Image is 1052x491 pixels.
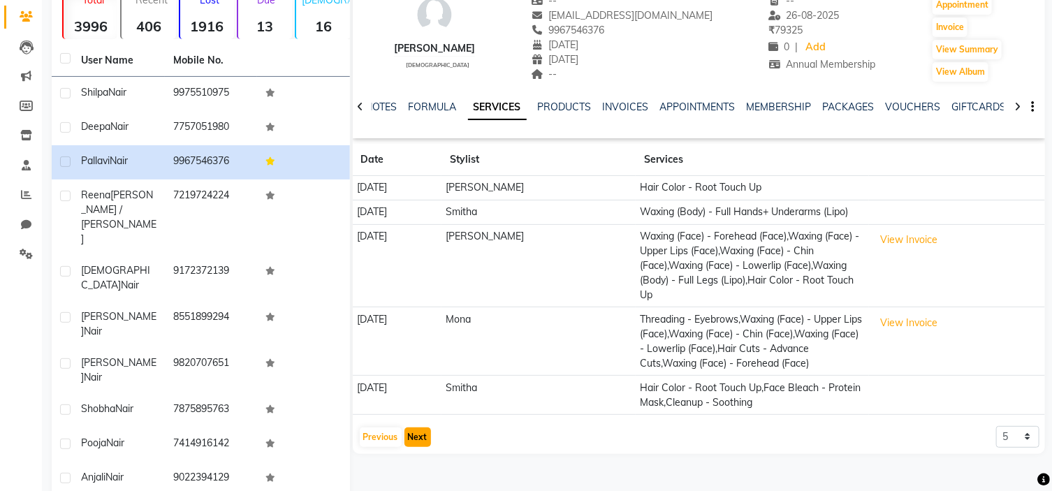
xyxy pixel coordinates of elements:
[81,154,110,167] span: Pallavi
[768,41,789,53] span: 0
[636,307,870,376] td: Threading - Eyebrows,Waxing (Face) - Upper Lips (Face),Waxing (Face) - Chin (Face),Waxing (Face) ...
[886,101,941,113] a: VOUCHERS
[636,200,870,224] td: Waxing (Body) - Full Hands+ Underarms (Lipo)
[603,101,649,113] a: INVOICES
[441,144,636,176] th: Stylist
[823,101,875,113] a: PACKAGES
[84,371,102,383] span: Nair
[81,356,156,383] span: [PERSON_NAME]
[296,17,350,35] strong: 16
[360,427,402,447] button: Previous
[165,427,257,462] td: 7414916142
[180,17,234,35] strong: 1916
[165,393,257,427] td: 7875895763
[441,307,636,376] td: Mona
[768,24,803,36] span: 79325
[165,77,257,111] td: 9975510975
[353,176,441,200] td: [DATE]
[874,312,944,334] button: View Invoice
[747,101,812,113] a: MEMBERSHIP
[81,402,115,415] span: Shobha
[73,45,165,77] th: User Name
[353,224,441,307] td: [DATE]
[768,9,840,22] span: 26-08-2025
[64,17,117,35] strong: 3996
[531,24,605,36] span: 9967546376
[81,264,150,291] span: [DEMOGRAPHIC_DATA]
[165,255,257,301] td: 9172372139
[404,427,431,447] button: Next
[81,86,108,98] span: Shilpa
[165,145,257,179] td: 9967546376
[106,437,124,449] span: Nair
[394,41,475,56] div: [PERSON_NAME]
[81,310,156,337] span: [PERSON_NAME]
[121,279,139,291] span: Nair
[81,471,105,483] span: Anjali
[933,62,988,82] button: View Album
[768,24,775,36] span: ₹
[165,111,257,145] td: 7757051980
[468,95,527,120] a: SERVICES
[115,402,133,415] span: Nair
[353,144,441,176] th: Date
[441,224,636,307] td: [PERSON_NAME]
[165,301,257,347] td: 8551899294
[353,200,441,224] td: [DATE]
[353,376,441,415] td: [DATE]
[933,17,967,37] button: Invoice
[366,101,397,113] a: NOTES
[636,224,870,307] td: Waxing (Face) - Forehead (Face),Waxing (Face) - Upper Lips (Face),Waxing (Face) - Chin (Face),Wax...
[81,437,106,449] span: pooja
[636,176,870,200] td: Hair Color - Root Touch Up
[531,68,557,80] span: --
[952,101,1007,113] a: GIFTCARDS
[933,40,1002,59] button: View Summary
[636,376,870,415] td: Hair Color - Root Touch Up,Face Bleach - Protein Mask,Cleanup - Soothing
[406,61,469,68] span: [DEMOGRAPHIC_DATA]
[803,38,828,57] a: Add
[81,189,156,245] span: [PERSON_NAME] / [PERSON_NAME]
[531,38,579,51] span: [DATE]
[105,471,124,483] span: Nair
[165,179,257,255] td: 7219724224
[108,86,126,98] span: Nair
[874,229,944,251] button: View Invoice
[531,53,579,66] span: [DATE]
[353,307,441,376] td: [DATE]
[110,120,129,133] span: Nair
[81,120,110,133] span: Deepa
[165,45,257,77] th: Mobile No.
[441,176,636,200] td: [PERSON_NAME]
[768,58,876,71] span: Annual Membership
[238,17,292,35] strong: 13
[636,144,870,176] th: Services
[84,325,102,337] span: Nair
[409,101,457,113] a: FORMULA
[441,376,636,415] td: Smitha
[165,347,257,393] td: 9820707651
[441,200,636,224] td: Smitha
[110,154,128,167] span: Nair
[538,101,592,113] a: PRODUCTS
[81,189,110,201] span: Reena
[122,17,175,35] strong: 406
[531,9,713,22] span: [EMAIL_ADDRESS][DOMAIN_NAME]
[795,40,798,54] span: |
[660,101,736,113] a: APPOINTMENTS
